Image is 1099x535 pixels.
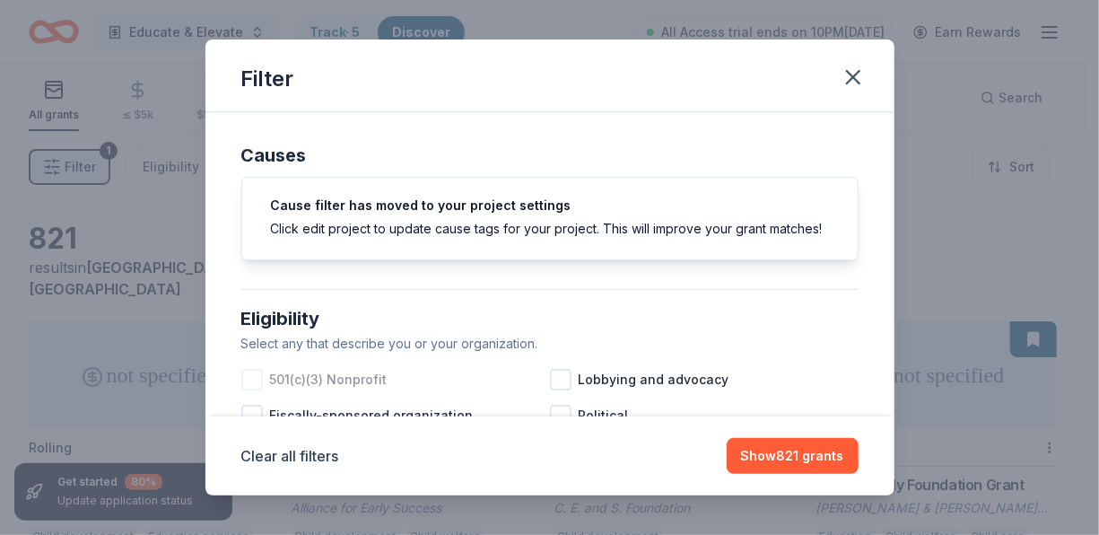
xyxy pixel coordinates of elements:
div: Causes [241,141,859,170]
h5: Cause filter has moved to your project settings [271,199,829,212]
div: Click edit project to update cause tags for your project. This will improve your grant matches! [271,219,829,238]
button: Show821 grants [727,438,859,474]
button: Clear all filters [241,445,339,467]
span: 501(c)(3) Nonprofit [270,369,388,390]
div: Filter [241,65,294,93]
span: Lobbying and advocacy [579,369,729,390]
span: Political [579,405,629,426]
div: Eligibility [241,304,859,333]
span: Fiscally-sponsored organization [270,405,474,426]
div: Select any that describe you or your organization. [241,333,859,355]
